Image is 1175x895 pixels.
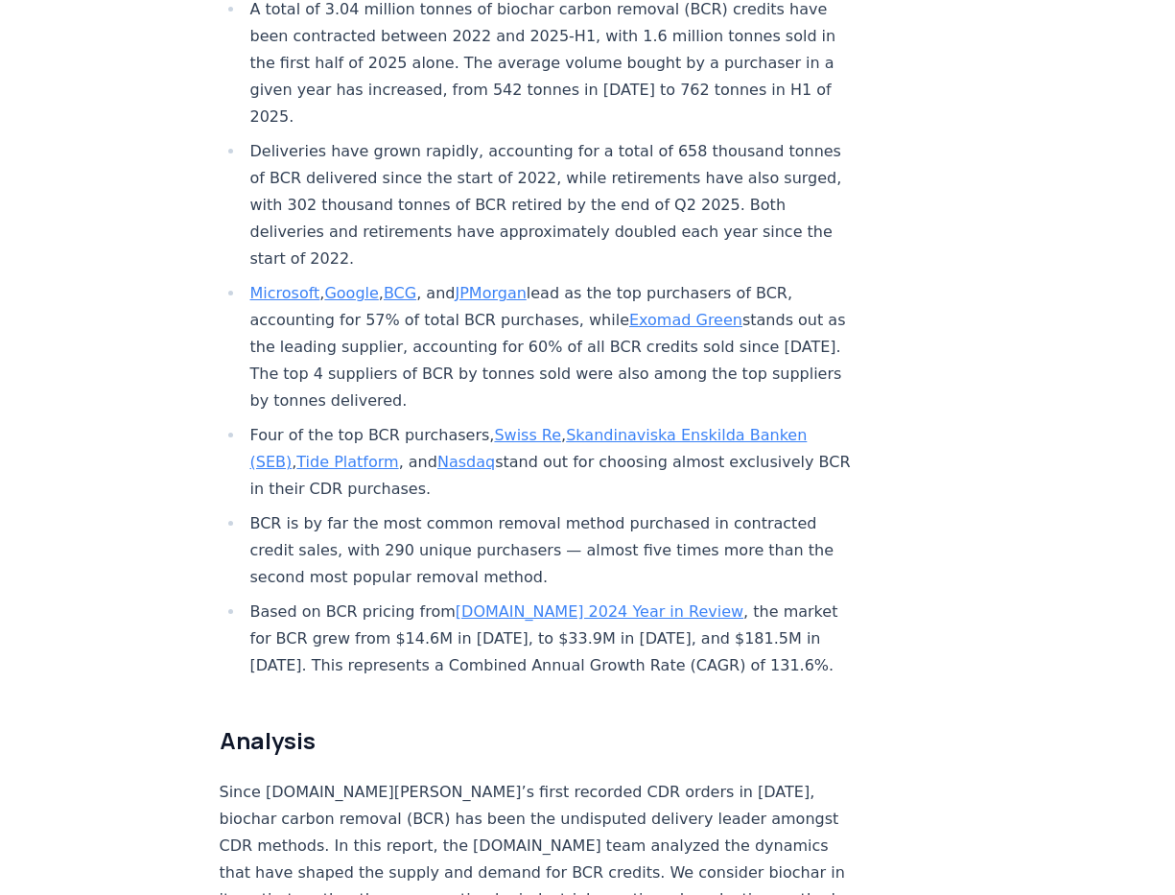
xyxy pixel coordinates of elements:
[456,602,743,621] a: [DOMAIN_NAME] 2024 Year in Review
[494,426,561,444] a: Swiss Re
[324,284,378,302] a: Google
[245,138,855,272] li: Deliveries have grown rapidly, accounting for a total of 658 thousand tonnes of BCR delivered sin...
[455,284,526,302] a: JPMorgan
[437,453,495,471] a: Nasdaq
[245,599,855,679] li: Based on BCR pricing from , the market for BCR grew from $14.6M in [DATE], to $33.9M in [DATE], a...
[245,422,855,503] li: Four of the top BCR purchasers, , , , and stand out for choosing almost exclusively BCR in their ...
[384,284,416,302] a: BCG
[220,725,855,756] h2: Analysis
[250,284,320,302] a: Microsoft
[629,311,742,329] a: Exomad Green
[245,280,855,414] li: , , , and lead as the top purchasers of BCR, accounting for 57% of total BCR purchases, while sta...
[245,510,855,591] li: BCR is by far the most common removal method purchased in contracted credit sales, with 290 uniqu...
[296,453,398,471] a: Tide Platform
